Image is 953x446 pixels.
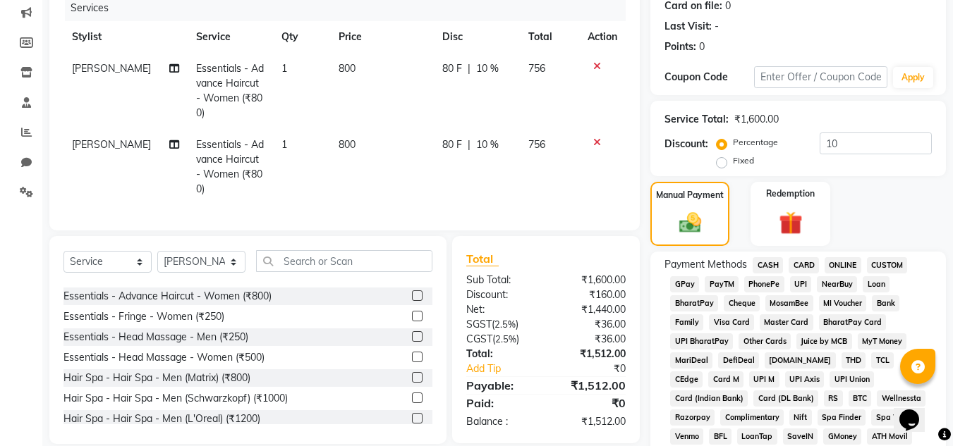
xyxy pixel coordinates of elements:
span: Visa Card [709,314,754,330]
span: Venmo [670,428,703,445]
span: THD [842,352,866,368]
span: UPI Axis [785,371,825,388]
span: UPI BharatPay [670,333,733,349]
span: Card M [708,371,743,388]
span: 80 F [442,137,462,152]
input: Search or Scan [256,250,432,272]
div: ₹1,512.00 [546,377,636,394]
div: Hair Spa - Hair Spa - Men (Matrix) (₹800) [63,371,250,385]
span: SaveIN [783,428,818,445]
div: 0 [699,39,705,54]
div: Essentials - Head Massage - Women (₹500) [63,350,265,365]
span: RS [824,390,843,407]
span: CARD [789,257,819,273]
a: Add Tip [456,361,561,376]
div: Sub Total: [456,273,546,287]
span: Total [466,252,499,266]
th: Service [188,21,273,53]
div: Discount: [456,287,546,302]
span: CASH [753,257,783,273]
span: 2.5% [495,333,516,345]
span: Essentials - Advance Haircut - Women (₹800) [196,62,264,119]
span: [PERSON_NAME] [72,62,151,75]
span: 1 [281,138,287,151]
label: Percentage [733,136,778,149]
div: ₹1,600.00 [546,273,636,287]
span: Cheque [724,295,760,311]
span: MyT Money [858,333,907,349]
span: GPay [670,276,699,292]
div: Discount: [664,137,708,151]
div: Payable: [456,377,546,394]
span: Card (DL Bank) [753,390,818,407]
span: 756 [528,138,545,151]
th: Action [579,21,626,53]
label: Redemption [766,187,815,200]
div: ₹1,440.00 [546,302,636,317]
div: Net: [456,302,546,317]
div: Hair Spa - Hair Spa - Men (L'Oreal) (₹1200) [63,411,260,426]
div: Essentials - Head Massage - Men (₹250) [63,330,248,345]
span: Complimentary [720,409,784,426]
span: Family [670,314,703,330]
span: Nift [789,409,812,426]
div: Balance : [456,414,546,429]
span: BharatPay Card [819,314,887,330]
span: SGST [466,318,492,330]
img: _cash.svg [672,210,708,235]
img: _gift.svg [772,209,810,237]
div: Last Visit: [664,19,712,34]
button: Apply [893,67,933,88]
span: [DOMAIN_NAME] [765,352,836,368]
span: | [468,137,471,152]
span: 756 [528,62,545,75]
span: Spa Finder [818,409,866,426]
div: ( ) [456,317,546,332]
span: CUSTOM [867,257,908,273]
input: Enter Offer / Coupon Code [754,66,887,88]
th: Total [520,21,579,53]
div: ₹1,512.00 [546,347,636,361]
div: ₹36.00 [546,317,636,332]
span: MosamBee [765,295,813,311]
span: DefiDeal [718,352,759,368]
div: ₹1,600.00 [734,112,779,127]
span: BharatPay [670,295,718,311]
div: - [715,19,719,34]
div: Paid: [456,395,546,411]
span: Bank [872,295,899,311]
div: Service Total: [664,112,729,127]
span: Spa Week [871,409,918,426]
span: MI Voucher [819,295,867,311]
span: Wellnessta [877,390,925,407]
span: ONLINE [825,257,861,273]
div: Essentials - Fringe - Women (₹250) [63,309,224,324]
div: ₹36.00 [546,332,636,347]
span: Other Cards [739,333,791,349]
span: ATH Movil [867,428,912,445]
div: ( ) [456,332,546,347]
div: Hair Spa - Hair Spa - Men (Schwarzkopf) (₹1000) [63,391,288,406]
span: UPI M [749,371,779,388]
div: Total: [456,347,546,361]
div: Coupon Code [664,70,753,85]
span: Card (Indian Bank) [670,390,748,407]
span: PayTM [705,276,739,292]
th: Stylist [63,21,188,53]
span: CEdge [670,371,703,388]
span: NearBuy [817,276,857,292]
iframe: chat widget [894,390,939,432]
div: ₹1,512.00 [546,414,636,429]
span: CGST [466,333,492,345]
span: UPI Union [830,371,874,388]
span: UPI [790,276,812,292]
span: TCL [871,352,894,368]
label: Manual Payment [656,189,724,202]
span: BFL [709,428,732,445]
span: PhonePe [744,276,784,292]
span: Razorpay [670,409,715,426]
div: ₹160.00 [546,287,636,302]
span: | [468,61,471,76]
span: LoanTap [737,428,777,445]
th: Price [330,21,434,53]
